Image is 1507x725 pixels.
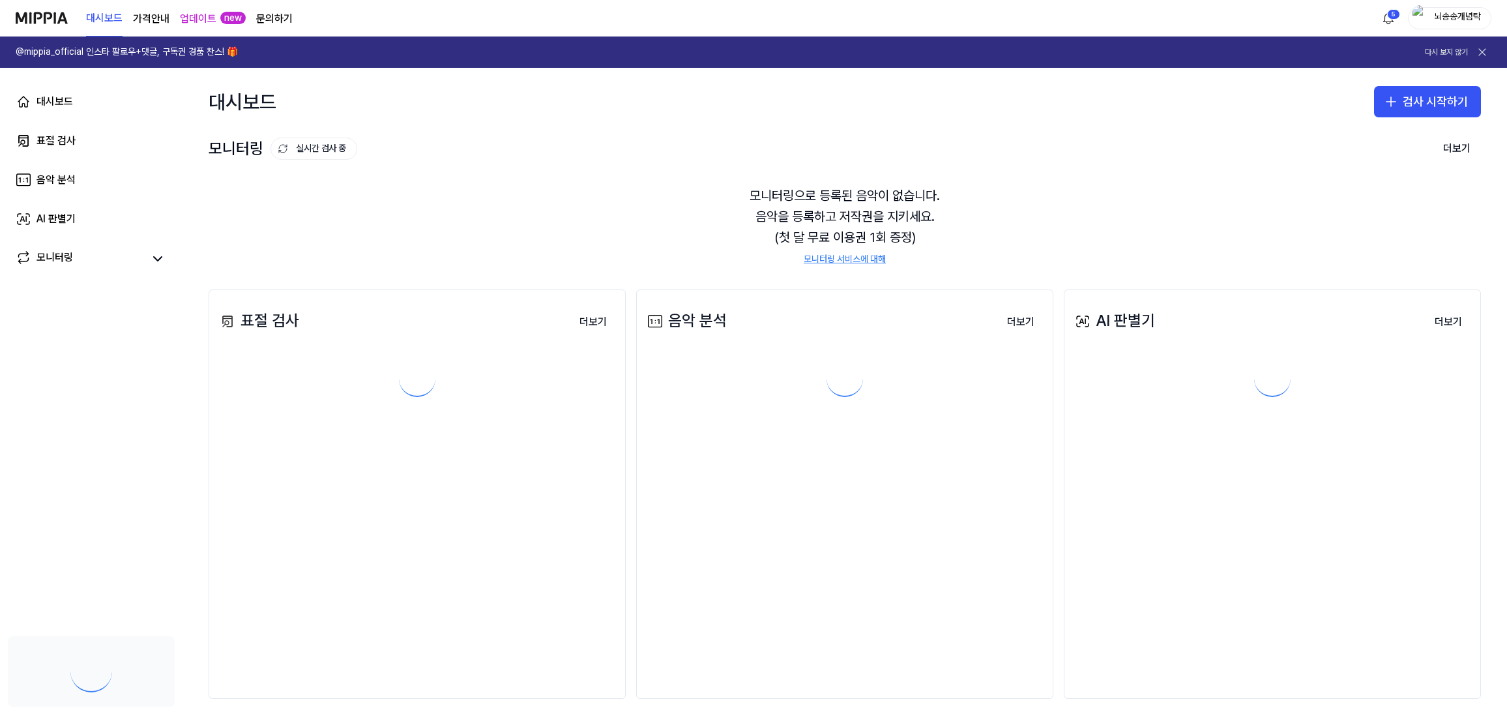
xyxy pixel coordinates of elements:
[1433,136,1481,162] button: 더보기
[209,170,1481,282] div: 모니터링으로 등록된 음악이 없습니다. 음악을 등록하고 저작권을 지키세요. (첫 달 무료 이용권 1회 증정)
[997,309,1045,335] button: 더보기
[16,46,238,59] h1: @mippia_official 인스타 팔로우+댓글, 구독권 경품 찬스! 🎁
[1072,308,1155,333] div: AI 판별기
[569,308,617,335] a: 더보기
[271,138,357,160] button: 실시간 검사 중
[217,308,299,333] div: 표절 검사
[1378,8,1399,29] button: 알림5
[1424,309,1472,335] button: 더보기
[86,1,123,37] a: 대시보드
[8,203,175,235] a: AI 판별기
[37,94,73,110] div: 대시보드
[37,133,76,149] div: 표절 검사
[220,12,246,25] div: new
[8,164,175,196] a: 음악 분석
[804,253,886,266] a: 모니터링 서비스에 대해
[1412,5,1428,31] img: profile
[37,211,76,227] div: AI 판별기
[1425,47,1468,58] button: 다시 보지 않기
[1424,308,1472,335] a: 더보기
[209,136,357,161] div: 모니터링
[1387,9,1400,20] div: 5
[1374,86,1481,117] button: 검사 시작하기
[16,250,143,268] a: 모니터링
[1432,10,1483,25] div: 뇌송송개념탁
[645,308,727,333] div: 음악 분석
[37,250,73,268] div: 모니터링
[569,309,617,335] button: 더보기
[209,81,276,123] div: 대시보드
[37,172,76,188] div: 음악 분석
[997,308,1045,335] a: 더보기
[133,11,169,27] button: 가격안내
[1381,10,1396,26] img: 알림
[8,125,175,156] a: 표절 검사
[1408,7,1491,29] button: profile뇌송송개념탁
[180,11,216,27] a: 업데이트
[8,86,175,117] a: 대시보드
[256,11,293,27] a: 문의하기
